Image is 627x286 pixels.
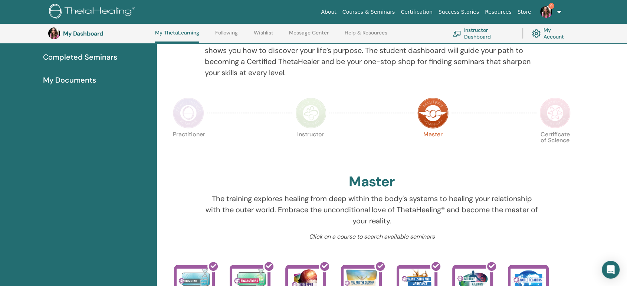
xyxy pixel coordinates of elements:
[205,193,539,226] p: The training explores healing from deep within the body's systems to healing your relationship wi...
[532,27,541,40] img: cog.svg
[173,97,204,129] img: Practitioner
[345,30,387,41] a: Help & Resources
[43,51,117,63] span: Completed Seminars
[398,5,435,19] a: Certification
[48,27,60,39] img: default.jpg
[417,97,449,129] img: Master
[49,4,138,20] img: logo.png
[417,132,449,163] p: Master
[155,30,199,43] a: My ThetaLearning
[205,232,539,241] p: Click on a course to search available seminars
[215,30,238,41] a: Following
[532,25,571,41] a: My Account
[515,5,534,19] a: Store
[539,132,571,163] p: Certificate of Science
[339,5,398,19] a: Courses & Seminars
[289,30,329,41] a: Message Center
[453,30,461,37] img: chalkboard-teacher.svg
[453,25,513,41] a: Instructor Dashboard
[63,30,137,37] h3: My Dashboard
[349,173,395,190] h2: Master
[318,5,339,19] a: About
[540,6,552,18] img: default.jpg
[602,261,620,279] div: Open Intercom Messenger
[295,132,326,163] p: Instructor
[254,30,273,41] a: Wishlist
[205,34,539,78] p: Your journey starts here; welcome to ThetaLearning HQ. Learn the world-renowned technique that sh...
[295,97,326,129] img: Instructor
[482,5,515,19] a: Resources
[436,5,482,19] a: Success Stories
[43,74,96,86] span: My Documents
[539,97,571,129] img: Certificate of Science
[173,132,204,163] p: Practitioner
[548,3,554,9] span: 9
